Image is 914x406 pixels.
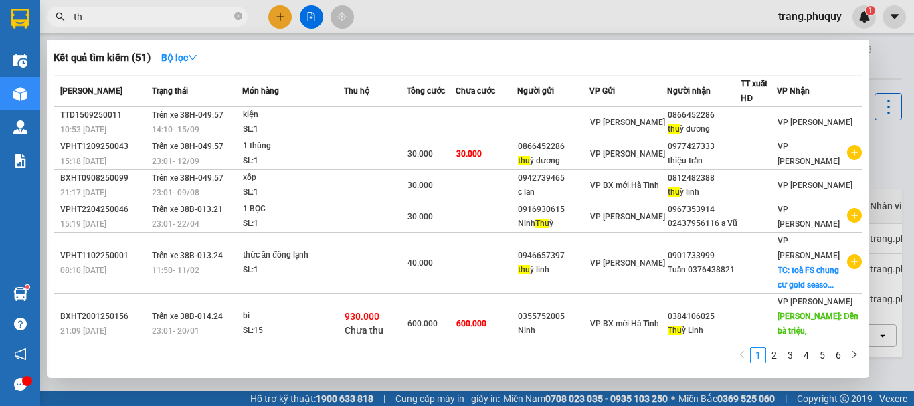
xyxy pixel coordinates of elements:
[535,219,549,228] span: Thu
[152,125,199,134] span: 14:10 - 15/09
[407,319,438,328] span: 600.000
[407,258,433,268] span: 40.000
[13,154,27,168] img: solution-icon
[152,142,223,151] span: Trên xe 38H-049.57
[778,205,840,229] span: VP [PERSON_NAME]
[668,140,740,154] div: 0977427333
[741,79,767,103] span: TT xuất HĐ
[60,266,106,275] span: 08:10 [DATE]
[243,248,343,263] div: thức ăn đông lạnh
[13,287,27,301] img: warehouse-icon
[60,326,106,336] span: 21:09 [DATE]
[846,347,862,363] button: right
[54,51,151,65] h3: Kết quả tìm kiếm ( 51 )
[60,310,148,324] div: BXHT2001250156
[668,217,740,231] div: 02437956116 a Vũ
[60,219,106,229] span: 15:19 [DATE]
[518,140,589,154] div: 0866452286
[243,324,343,338] div: SL: 15
[152,251,223,260] span: Trên xe 38B-013.24
[668,249,740,263] div: 0901733999
[668,171,740,185] div: 0812482388
[778,236,840,260] span: VP [PERSON_NAME]
[146,97,232,126] h1: VPHT1509250003
[14,378,27,391] span: message
[590,181,659,190] span: VP BX mới Hà Tĩnh
[60,171,148,185] div: BXHT0908250099
[234,11,242,23] span: close-circle
[243,263,343,278] div: SL: 1
[152,110,223,120] span: Trên xe 38H-049.57
[518,265,530,274] span: thu
[590,149,665,159] span: VP [PERSON_NAME]
[778,297,852,306] span: VP [PERSON_NAME]
[518,154,589,168] div: ỳ dương
[518,324,589,338] div: Ninh
[830,347,846,363] li: 6
[518,203,589,217] div: 0916930615
[778,118,852,127] span: VP [PERSON_NAME]
[668,324,740,338] div: ỳ Linh
[60,203,148,217] div: VPHT2204250046
[151,47,208,68] button: Bộ lọcdown
[456,149,482,159] span: 30.000
[778,266,839,290] span: TC: toà FS chung cư gold seaso...
[799,348,814,363] a: 4
[345,311,379,322] span: 930.000
[60,86,122,96] span: [PERSON_NAME]
[668,122,740,136] div: ỳ dương
[407,149,433,159] span: 30.000
[766,347,782,363] li: 2
[14,348,27,361] span: notification
[738,350,746,359] span: left
[668,310,740,324] div: 0384106025
[60,188,106,197] span: 21:17 [DATE]
[734,347,750,363] button: left
[590,319,659,328] span: VP BX mới Hà Tĩnh
[668,326,682,335] span: Thu
[668,154,740,168] div: thiệu trần
[11,9,29,29] img: logo-vxr
[74,33,304,49] li: 146 [GEOGRAPHIC_DATA], [GEOGRAPHIC_DATA]
[734,347,750,363] li: Previous Page
[518,185,589,199] div: c lan
[668,124,680,134] span: thu
[60,108,148,122] div: TTD1509250011
[13,87,27,101] img: warehouse-icon
[668,263,740,277] div: Tuấn 0376438821
[243,185,343,200] div: SL: 1
[243,154,343,169] div: SL: 1
[152,173,223,183] span: Trên xe 38H-049.57
[234,12,242,20] span: close-circle
[590,258,665,268] span: VP [PERSON_NAME]
[777,86,810,96] span: VP Nhận
[56,12,65,21] span: search
[667,86,711,96] span: Người nhận
[14,318,27,330] span: question-circle
[243,309,343,324] div: bì
[782,347,798,363] li: 3
[847,254,862,269] span: plus-circle
[783,348,798,363] a: 3
[815,348,830,363] a: 5
[778,312,860,350] span: [PERSON_NAME]: Đền bà triệu, [GEOGRAPHIC_DATA]...
[668,187,680,197] span: thu
[158,15,219,32] b: Phú Quý
[456,319,486,328] span: 600.000
[518,171,589,185] div: 0942739465
[518,249,589,263] div: 0946657397
[407,212,433,221] span: 30.000
[407,86,445,96] span: Tổng cước
[152,188,199,197] span: 23:01 - 09/08
[456,86,495,96] span: Chưa cước
[831,348,846,363] a: 6
[188,53,197,62] span: down
[750,347,766,363] li: 1
[344,86,369,96] span: Thu hộ
[161,52,197,63] strong: Bộ lọc
[798,347,814,363] li: 4
[589,86,615,96] span: VP Gửi
[590,118,665,127] span: VP [PERSON_NAME]
[243,139,343,154] div: 1 thùng
[152,86,188,96] span: Trạng thái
